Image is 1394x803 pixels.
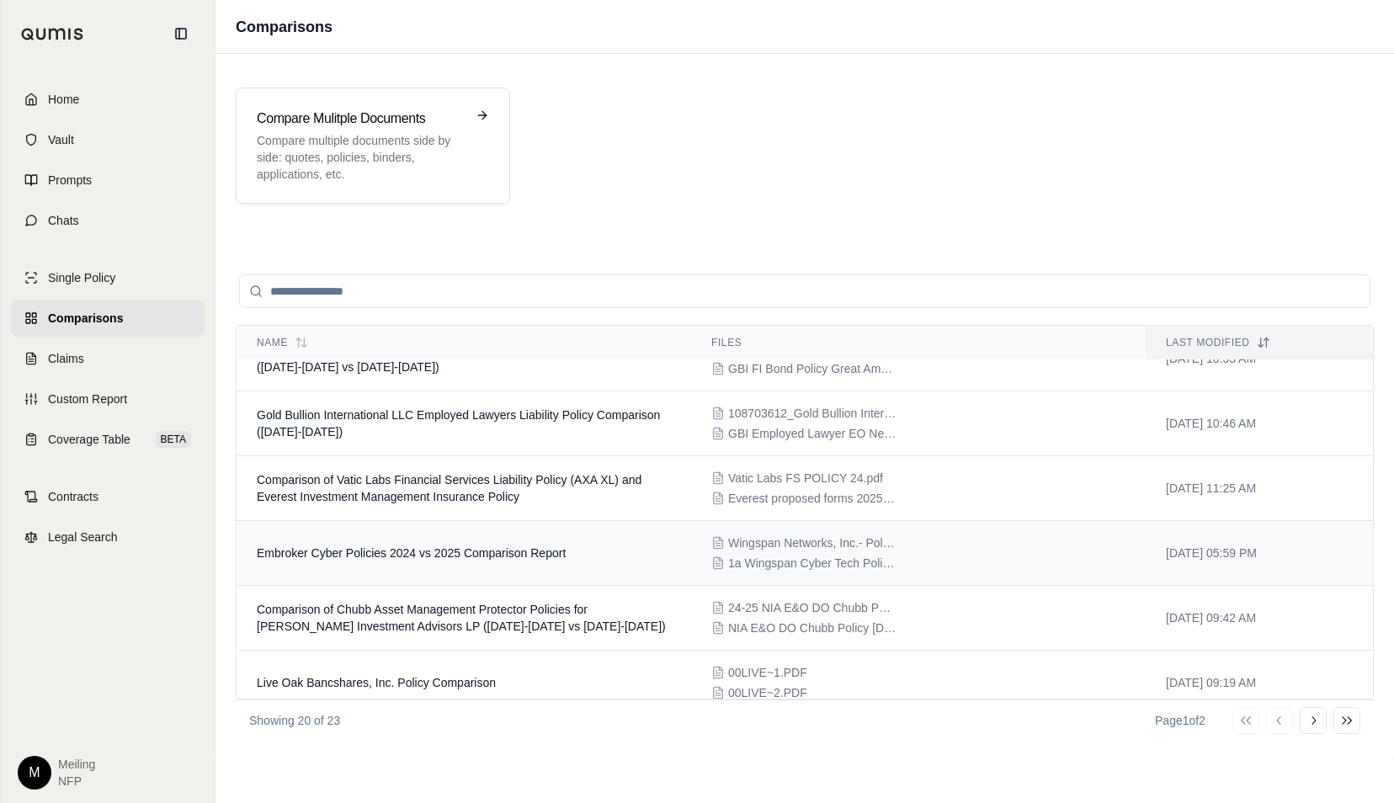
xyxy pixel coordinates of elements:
div: M [18,756,51,790]
span: 108703612_Gold Bullion International LLC Policy (non-admitted, stamped).pdf [728,405,897,422]
div: Last modified [1166,336,1353,349]
span: Vatic Labs FS POLICY 24.pdf [728,470,883,487]
span: Claims [48,350,84,367]
span: Embroker Cyber Policies 2024 vs 2025 Comparison Report [257,546,566,560]
td: [DATE] 11:25 AM [1146,456,1373,521]
span: 00LIVE~1.PDF [728,664,807,681]
div: Page 1 of 2 [1155,712,1205,729]
button: Collapse sidebar [168,20,194,47]
td: [DATE] 09:19 AM [1146,651,1373,715]
a: Legal Search [11,518,205,556]
span: Single Policy [48,269,115,286]
a: Comparisons [11,300,205,337]
a: Single Policy [11,259,205,296]
a: Vault [11,121,205,158]
span: Prompts [48,172,92,189]
h1: Comparisons [236,15,333,39]
span: GBI FI Bond Policy Great American 2024-25.pdf [728,360,897,377]
span: 24-25 NIA E&O DO Chubb Policy.pdf [728,599,897,616]
span: Comparison of Vatic Labs Financial Services Liability Policy (AXA XL) and Everest Investment Mana... [257,473,641,503]
span: Comparisons [48,310,123,327]
span: Chats [48,212,79,229]
span: Meiling [58,756,95,773]
span: Contracts [48,488,98,505]
a: Contracts [11,478,205,515]
a: Prompts [11,162,205,199]
a: Chats [11,202,205,239]
span: Wingspan Networks, Inc.- Policy (Embroker).pdf [728,534,897,551]
span: NIA E&O DO Chubb Policy 2025-2026.pdf [728,620,897,636]
a: Coverage TableBETA [11,421,205,458]
a: Custom Report [11,380,205,417]
a: Home [11,81,205,118]
span: 00LIVE~2.PDF [728,684,807,701]
td: [DATE] 10:46 AM [1146,391,1373,456]
span: Coverage Table [48,431,130,448]
span: NFP [58,773,95,790]
a: Claims [11,340,205,377]
th: Files [691,326,1146,360]
td: [DATE] 05:59 PM [1146,521,1373,586]
h3: Compare Mulitple Documents [257,109,466,129]
p: Compare multiple documents side by side: quotes, policies, binders, applications, etc. [257,132,466,183]
span: Vault [48,131,74,148]
span: BETA [156,431,191,448]
td: [DATE] 09:42 AM [1146,586,1373,651]
span: GBI Employed Lawyer EO Nexus Policy 2024-2025.pdf [728,425,897,442]
img: Qumis Logo [21,28,84,40]
span: Custom Report [48,391,127,407]
span: Everest proposed forms 2025.pdf [728,490,897,507]
span: Gold Bullion International LLC Employed Lawyers Liability Policy Comparison (2024-2026) [257,408,660,439]
span: Comparison of Chubb Asset Management Protector Policies for Nutter Investment Advisors LP (2024-2... [257,603,666,633]
p: Showing 20 of 23 [249,712,340,729]
span: 1a Wingspan Cyber Tech Policy(Embroker)4.20.24-25.pdf [728,555,897,572]
span: Home [48,91,79,108]
span: Legal Search [48,529,118,545]
div: Name [257,336,671,349]
span: Live Oak Bancshares, Inc. Policy Comparison [257,676,496,689]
